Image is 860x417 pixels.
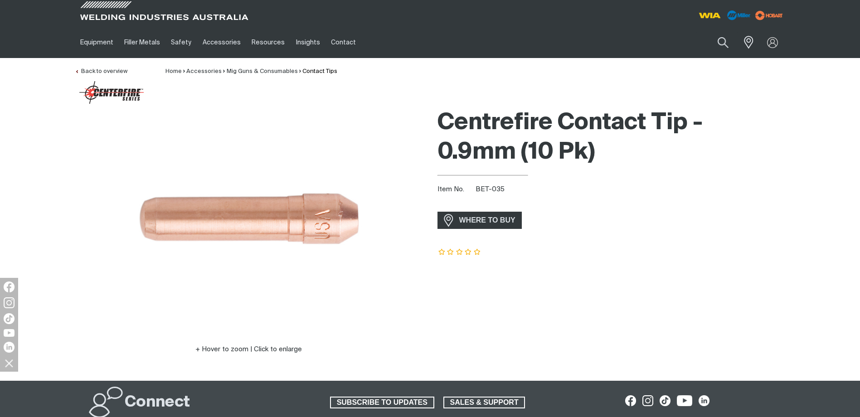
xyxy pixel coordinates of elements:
[331,397,433,408] span: SUBSCRIBE TO UPDATES
[190,344,307,355] button: Hover to zoom | Click to enlarge
[696,32,738,53] input: Product name or item number...
[186,68,222,74] a: Accessories
[136,104,362,330] img: Centrefire Contact Tip - 0.9mm (10 Pk)
[227,68,298,74] a: Mig Guns & Consumables
[476,186,505,193] span: BET-035
[437,108,786,167] h1: Centrefire Contact Tip - 0.9mm (10 Pk)
[1,355,17,371] img: hide socials
[197,27,246,58] a: Accessories
[75,27,119,58] a: Equipment
[165,67,337,76] nav: Breadcrumb
[437,249,482,256] span: Rating: {0}
[302,68,337,74] a: Contact Tips
[4,342,15,353] img: LinkedIn
[165,27,197,58] a: Safety
[4,281,15,292] img: Facebook
[437,212,522,228] a: WHERE TO BUY
[437,184,474,195] span: Item No.
[444,397,525,408] span: SALES & SUPPORT
[125,393,190,412] h2: Connect
[75,27,608,58] nav: Main
[443,397,525,408] a: SALES & SUPPORT
[753,9,786,22] img: miller
[330,397,434,408] a: SUBSCRIBE TO UPDATES
[708,32,739,53] button: Search products
[246,27,290,58] a: Resources
[4,329,15,337] img: YouTube
[290,27,325,58] a: Insights
[326,27,361,58] a: Contact
[119,27,165,58] a: Filler Metals
[4,313,15,324] img: TikTok
[453,213,521,228] span: WHERE TO BUY
[75,68,127,74] a: Back to overview
[165,68,182,74] a: Home
[4,297,15,308] img: Instagram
